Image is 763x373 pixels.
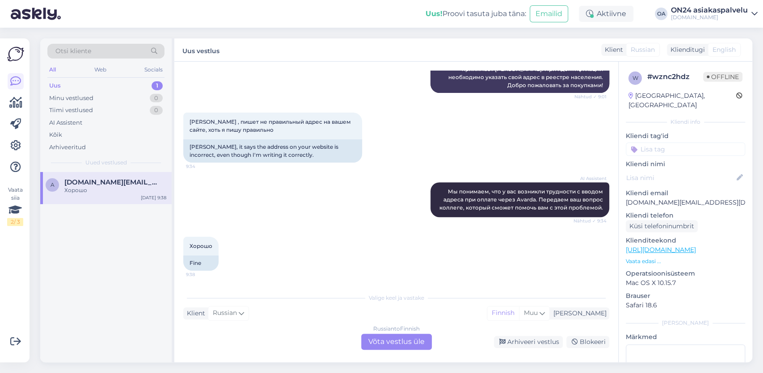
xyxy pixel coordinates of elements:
[49,130,62,139] div: Kõik
[626,211,745,220] p: Kliendi telefon
[626,291,745,301] p: Brauser
[439,188,604,211] span: Мы понимаем, что у вас возникли трудности с вводом адреса при оплате через Avarda. Передаем ваш в...
[671,7,758,21] a: ON24 asiakaspalvelu[DOMAIN_NAME]
[426,9,443,18] b: Uus!
[647,71,703,82] div: # wznc2hdz
[64,178,157,186] span: aks.xxx@hotmail.com
[573,175,607,182] span: AI Assistent
[7,186,23,226] div: Vaata siia
[626,246,696,254] a: [URL][DOMAIN_NAME]
[143,64,164,75] div: Socials
[626,131,745,141] p: Kliendi tag'id
[64,186,166,194] div: Хорошо
[183,294,609,302] div: Valige keel ja vastake
[626,173,735,183] input: Lisa nimi
[626,142,745,156] input: Lisa tag
[426,8,526,19] div: Proovi tasuta juba täna:
[361,334,432,350] div: Võta vestlus üle
[51,181,55,188] span: a
[550,309,607,318] div: [PERSON_NAME]
[494,336,563,348] div: Arhiveeri vestlus
[626,301,745,310] p: Safari 18.6
[55,46,91,56] span: Otsi kliente
[183,309,205,318] div: Klient
[626,278,745,288] p: Mac OS X 10.15.7
[579,6,633,22] div: Aktiivne
[573,218,607,224] span: Nähtud ✓ 9:34
[150,94,163,103] div: 0
[49,118,82,127] div: AI Assistent
[671,7,748,14] div: ON24 asiakaspalvelu
[626,189,745,198] p: Kliendi email
[601,45,623,54] div: Klient
[671,14,748,21] div: [DOMAIN_NAME]
[183,256,219,271] div: Fine
[190,243,212,249] span: Хорошо
[213,308,237,318] span: Russian
[626,257,745,265] p: Vaata edasi ...
[49,94,93,103] div: Minu vestlused
[49,81,61,90] div: Uus
[190,118,352,133] span: [PERSON_NAME] , пишет не правильный адрес на вашем сайте, хоть я пишу правильно
[655,8,667,20] div: OA
[373,325,420,333] div: Russian to Finnish
[150,106,163,115] div: 0
[626,269,745,278] p: Operatsioonisüsteem
[712,45,736,54] span: English
[7,218,23,226] div: 2 / 3
[667,45,705,54] div: Klienditugi
[631,45,655,54] span: Russian
[183,139,362,163] div: [PERSON_NAME], it says the address on your website is incorrect, even though I'm writing it corre...
[182,44,219,56] label: Uus vestlus
[566,336,609,348] div: Blokeeri
[626,198,745,207] p: [DOMAIN_NAME][EMAIL_ADDRESS][DOMAIN_NAME]
[626,118,745,126] div: Kliendi info
[530,5,568,22] button: Emailid
[626,236,745,245] p: Klienditeekond
[152,81,163,90] div: 1
[626,159,745,169] p: Kliendi nimi
[573,93,607,100] span: Nähtud ✓ 9:01
[626,319,745,327] div: [PERSON_NAME]
[628,91,736,110] div: [GEOGRAPHIC_DATA], [GEOGRAPHIC_DATA]
[49,143,86,152] div: Arhiveeritud
[524,309,538,317] span: Muu
[7,46,24,63] img: Askly Logo
[626,220,698,232] div: Küsi telefoninumbrit
[47,64,58,75] div: All
[141,194,166,201] div: [DATE] 9:38
[49,106,93,115] div: Tiimi vestlused
[186,271,219,278] span: 9:38
[703,72,742,82] span: Offline
[85,159,127,167] span: Uued vestlused
[487,306,519,320] div: Finnish
[93,64,108,75] div: Web
[632,75,638,81] span: w
[626,332,745,342] p: Märkmed
[186,163,219,170] span: 9:34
